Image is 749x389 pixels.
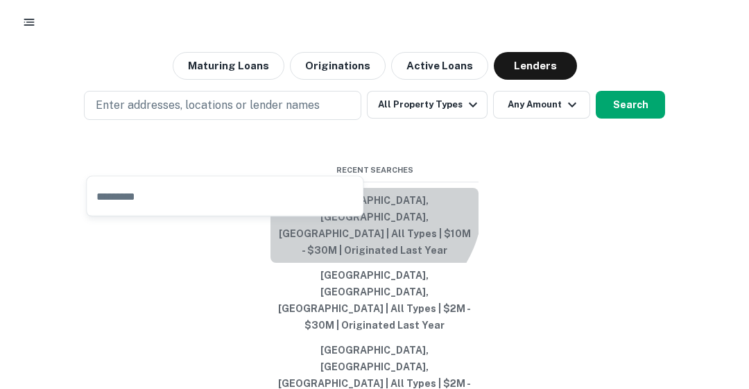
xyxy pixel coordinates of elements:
span: Recent Searches [270,164,479,176]
button: Any Amount [493,91,590,119]
button: [GEOGRAPHIC_DATA], [GEOGRAPHIC_DATA], [GEOGRAPHIC_DATA] | All Types | $2M - $30M | Originated Las... [270,263,479,338]
iframe: Chat Widget [680,278,749,345]
button: Originations [290,52,386,80]
button: Active Loans [391,52,488,80]
button: Maturing Loans [173,52,284,80]
p: Enter addresses, locations or lender names [96,97,320,114]
button: Search [596,91,665,119]
button: All Property Types [367,91,488,119]
button: [GEOGRAPHIC_DATA], [GEOGRAPHIC_DATA], [GEOGRAPHIC_DATA] | All Types | $10M - $30M | Originated La... [270,188,479,263]
button: Lenders [494,52,577,80]
button: Enter addresses, locations or lender names [84,91,361,120]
